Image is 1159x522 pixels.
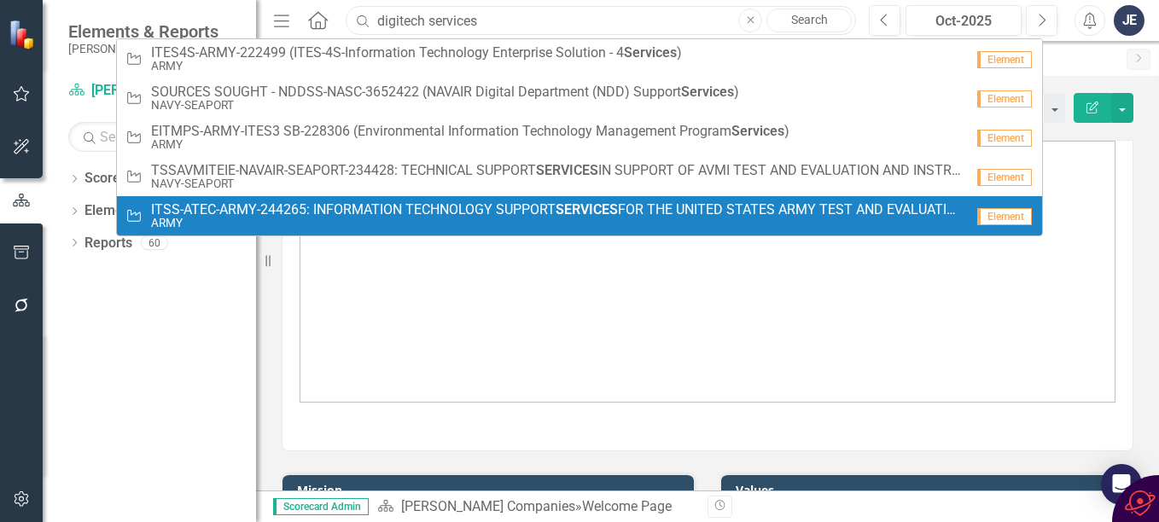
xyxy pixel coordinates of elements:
input: Search Below... [68,122,239,152]
div: Oct-2025 [911,11,1016,32]
a: ITES4S-ARMY-222499 (ITES-4S-Information Technology Enterprise Solution - 4Services)ARMYElement [117,39,1042,78]
div: Welcome Page [582,498,672,514]
button: Oct-2025 [906,5,1022,36]
span: Element [977,208,1032,225]
span: Element [977,169,1032,186]
span: Scorecard Admin [273,498,369,515]
span: TSSAVMITEIE-NAVAIR-SEAPORT-234428: TECHNICAL SUPPORT IN SUPPORT OF AVMI TEST AND EVALUATION AND I... [151,163,964,178]
strong: SERVICES [556,201,618,217]
small: [PERSON_NAME] Companies [68,42,219,55]
h3: Mission [297,484,685,496]
a: [PERSON_NAME] Companies [68,81,239,101]
a: [PERSON_NAME] Companies [401,498,575,514]
span: Element [977,130,1032,147]
span: ITES4S-ARMY-222499 (ITES-4S-Information Technology Enterprise Solution - 4 ) [151,45,682,61]
span: Element [977,90,1032,107]
strong: SERVICES [536,162,598,178]
small: NAVY-SEAPORT [151,177,964,190]
a: ITSS-ATEC-ARMY-244265: INFORMATION TECHNOLOGY SUPPORTSERVICESFOR THE UNITED STATES ARMY TEST AND ... [117,196,1042,235]
div: Open Intercom Messenger [1101,464,1142,505]
span: SOURCES SOUGHT - NDDSS-NASC-3652422 (NAVAIR Digital Department (NDD) Support ) [151,84,739,100]
strong: Services [681,84,734,100]
a: Search [766,9,852,32]
a: EITMPS-ARMY-ITES3 SB-228306 (Environmental Information Technology Management ProgramServices)ARMY... [117,118,1042,157]
a: Scorecards [84,169,154,188]
img: image%20v4.png [300,141,1115,403]
span: Elements & Reports [68,21,219,42]
small: ARMY [151,217,964,229]
button: JE [1114,5,1144,36]
span: ITSS-ATEC-ARMY-244265: INFORMATION TECHNOLOGY SUPPORT FOR THE UNITED STATES ARMY TEST AND EVALUAT... [151,202,964,217]
strong: Services [731,123,784,139]
span: Element [977,51,1032,68]
span: EITMPS-ARMY-ITES3 SB-228306 (Environmental Information Technology Management Program ) [151,124,789,139]
div: 60 [141,235,168,250]
a: SOURCES SOUGHT - NDDSS-NASC-3652422 (NAVAIR Digital Department (NDD) SupportServices)NAVY-SEAPORT... [117,78,1042,118]
small: NAVY-SEAPORT [151,99,739,112]
strong: Services [624,44,677,61]
a: Reports [84,234,132,253]
a: Elements [84,201,142,221]
input: Search ClearPoint... [346,6,856,36]
h3: Values [736,484,1124,496]
img: ClearPoint Strategy [7,18,39,50]
div: » [377,497,695,517]
small: ARMY [151,60,682,72]
small: ARMY [151,138,789,151]
a: TSSAVMITEIE-NAVAIR-SEAPORT-234428: TECHNICAL SUPPORTSERVICESIN SUPPORT OF AVMI TEST AND EVALUATIO... [117,157,1042,196]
